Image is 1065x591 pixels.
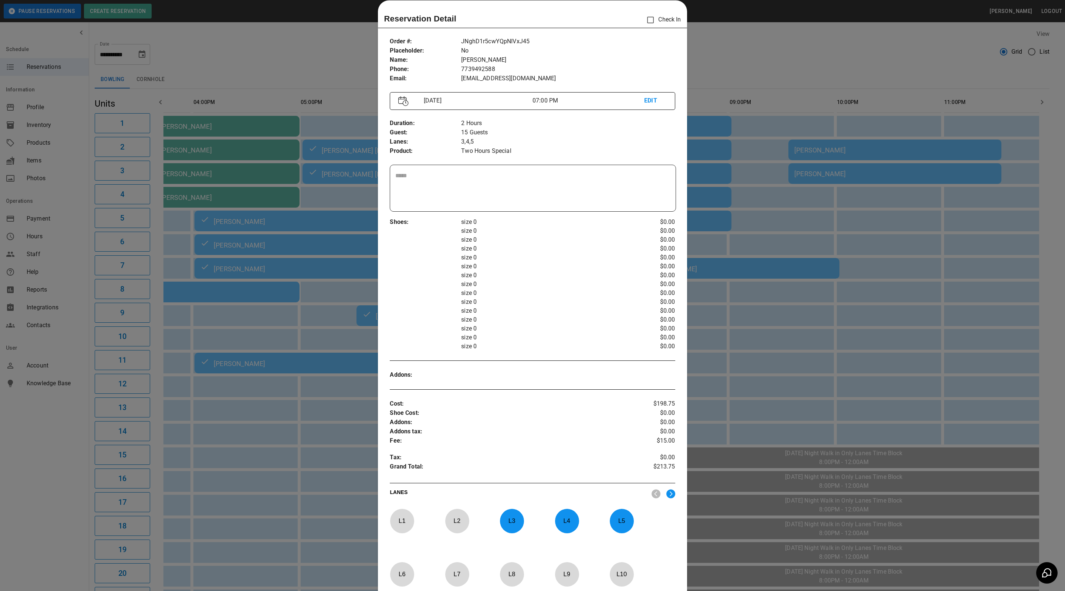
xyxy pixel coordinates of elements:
[628,418,675,427] p: $0.00
[628,244,675,253] p: $0.00
[628,253,675,262] p: $0.00
[461,65,675,74] p: 7739492588
[555,565,579,583] p: L 9
[628,333,675,342] p: $0.00
[461,289,628,298] p: size 0
[390,427,628,436] p: Addons tax :
[390,128,461,137] p: Guest :
[390,453,628,462] p: Tax :
[461,262,628,271] p: size 0
[461,253,628,262] p: size 0
[666,489,675,498] img: right.svg
[421,96,532,105] p: [DATE]
[628,453,675,462] p: $0.00
[628,399,675,409] p: $198.75
[628,280,675,289] p: $0.00
[461,324,628,333] p: size 0
[628,324,675,333] p: $0.00
[461,119,675,128] p: 2 Hours
[384,13,456,25] p: Reservation Detail
[390,565,414,583] p: L 6
[643,12,681,28] p: Check In
[628,315,675,324] p: $0.00
[461,280,628,289] p: size 0
[500,565,524,583] p: L 8
[644,96,666,105] p: EDIT
[461,137,675,147] p: 3,4,5
[461,147,675,156] p: Two Hours Special
[461,37,675,46] p: JNghD1r5cwYQpNIVxJ45
[628,235,675,244] p: $0.00
[461,226,628,235] p: size 0
[390,56,461,65] p: Name :
[461,128,675,137] p: 15 Guests
[628,436,675,446] p: $15.00
[461,46,675,56] p: No
[628,462,675,473] p: $213.75
[500,512,524,530] p: L 3
[390,218,461,227] p: Shoes :
[390,137,461,147] p: Lanes :
[532,96,644,105] p: 07:00 PM
[390,119,461,128] p: Duration :
[390,65,461,74] p: Phone :
[390,147,461,156] p: Product :
[461,298,628,306] p: size 0
[461,333,628,342] p: size 0
[461,56,675,65] p: [PERSON_NAME]
[398,96,409,106] img: Vector
[628,427,675,436] p: $0.00
[628,306,675,315] p: $0.00
[461,218,628,226] p: size 0
[628,342,675,351] p: $0.00
[445,565,469,583] p: L 7
[461,342,628,351] p: size 0
[390,399,628,409] p: Cost :
[628,226,675,235] p: $0.00
[390,46,461,56] p: Placeholder :
[461,315,628,324] p: size 0
[628,409,675,418] p: $0.00
[445,512,469,530] p: L 2
[609,512,634,530] p: L 5
[461,235,628,244] p: size 0
[461,244,628,253] p: size 0
[390,462,628,473] p: Grand Total :
[555,512,579,530] p: L 4
[628,289,675,298] p: $0.00
[609,565,634,583] p: L 10
[390,488,645,499] p: LANES
[628,298,675,306] p: $0.00
[390,37,461,46] p: Order # :
[390,418,628,427] p: Addons :
[390,370,461,380] p: Addons :
[390,436,628,446] p: Fee :
[461,306,628,315] p: size 0
[390,74,461,83] p: Email :
[652,489,660,498] img: nav_left.svg
[461,74,675,83] p: [EMAIL_ADDRESS][DOMAIN_NAME]
[628,271,675,280] p: $0.00
[628,262,675,271] p: $0.00
[390,409,628,418] p: Shoe Cost :
[628,218,675,226] p: $0.00
[461,271,628,280] p: size 0
[390,512,414,530] p: L 1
